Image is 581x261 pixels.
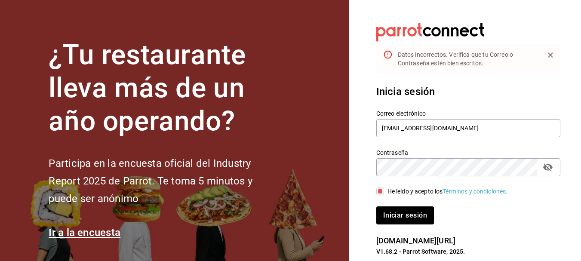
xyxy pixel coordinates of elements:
input: Ingresa tu correo electrónico [376,119,560,137]
div: He leído y acepto los [387,187,508,196]
a: Ir a la encuesta [49,227,120,239]
label: Contraseña [376,150,560,156]
a: Términos y condiciones. [443,188,507,195]
button: Iniciar sesión [376,206,434,224]
p: V1.68.2 - Parrot Software, 2025. [376,247,560,256]
h3: Inicia sesión [376,84,560,99]
div: Datos incorrectos. Verifica que tu Correo o Contraseña estén bien escritos. [398,47,537,71]
h1: ¿Tu restaurante lleva más de un año operando? [49,39,281,138]
a: [DOMAIN_NAME][URL] [376,236,455,245]
button: Close [544,49,557,61]
label: Correo electrónico [376,111,560,117]
button: passwordField [541,160,555,175]
h2: Participa en la encuesta oficial del Industry Report 2025 de Parrot. Te toma 5 minutos y puede se... [49,155,281,207]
